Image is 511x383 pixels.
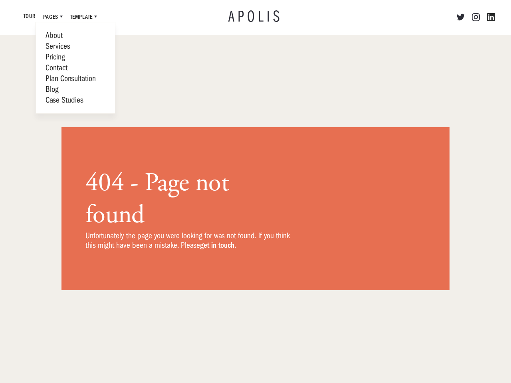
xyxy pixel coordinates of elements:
[46,95,105,105] a: Case Studies
[200,241,236,250] a: get in touch.
[228,9,283,25] a: APOLIS
[85,167,291,231] h1: 404 - Page not found
[24,12,36,21] a: Tour
[46,41,105,51] a: Services
[36,22,115,114] nav: Pages
[44,12,58,22] div: Pages
[71,12,97,22] div: Template
[46,31,105,40] a: About
[46,63,105,73] a: Contact
[85,231,291,250] div: Unfortunately the page you were looking for was not found. If you think this might have been a mi...
[46,85,105,94] a: Blog
[71,12,93,22] div: Template
[44,12,63,22] div: Pages
[46,52,105,62] a: Pricing
[46,74,105,83] a: Plan Consultation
